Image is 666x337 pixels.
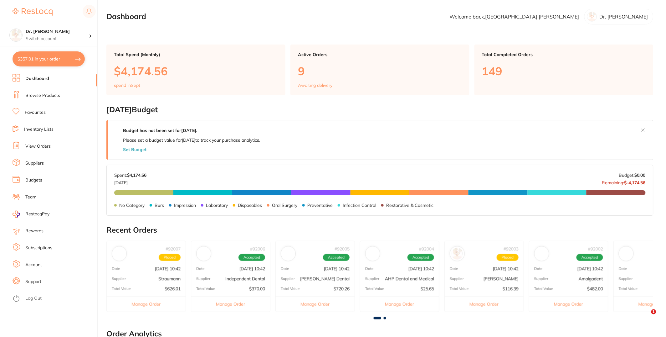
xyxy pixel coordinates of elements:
[484,276,519,281] p: [PERSON_NAME]
[298,65,462,77] p: 9
[619,173,646,178] p: Budget:
[25,211,49,217] span: RestocqPay
[127,172,146,178] strong: $4,174.56
[450,287,469,291] p: Total Value
[276,296,355,312] button: Manage Order
[114,83,140,88] p: spend in Sept
[281,276,295,281] p: Supplier
[13,5,53,19] a: Restocq Logo
[112,266,120,271] p: Date
[13,211,49,218] a: RestocqPay
[600,14,648,19] p: Dr. [PERSON_NAME]
[534,276,548,281] p: Supplier
[191,296,270,312] button: Manage Order
[536,248,548,260] img: Amalgadent
[619,266,627,271] p: Date
[13,294,95,304] button: Log Out
[106,12,146,21] h2: Dashboard
[13,51,85,66] button: $357.01 in your order
[638,309,653,324] iframe: Intercom live chat
[196,276,210,281] p: Supplier
[123,138,260,143] p: Please set a budget value for [DATE] to track your purchase analytics.
[497,254,519,261] span: Placed
[114,178,146,185] p: [DATE]
[360,296,439,312] button: Manage Order
[534,287,553,291] p: Total Value
[335,246,350,251] p: # 92005
[112,287,131,291] p: Total Value
[386,203,433,208] p: Restorative & Cosmetic
[298,83,332,88] p: Awaiting delivery
[155,203,164,208] p: Burs
[407,254,434,261] span: Accepted
[445,296,524,312] button: Manage Order
[196,266,205,271] p: Date
[529,296,608,312] button: Manage Order
[620,248,632,260] img: Matrixdental
[504,246,519,251] p: # 92003
[365,266,374,271] p: Date
[166,246,181,251] p: # 92007
[249,286,265,291] p: $370.00
[334,286,350,291] p: $720.26
[624,180,646,186] strong: $-4,174.56
[619,276,633,281] p: Supplier
[576,254,603,261] span: Accepted
[25,245,52,251] a: Subscriptions
[25,262,42,268] a: Account
[281,287,300,291] p: Total Value
[579,276,603,281] p: Amalgadent
[106,45,285,95] a: Total Spend (Monthly)$4,174.56spend inSept
[534,266,543,271] p: Date
[587,286,603,291] p: $482.00
[106,105,653,114] h2: [DATE] Budget
[25,228,44,234] a: Rewards
[26,36,89,42] p: Switch account
[482,52,646,57] p: Total Completed Orders
[238,203,262,208] p: Disposables
[114,65,278,77] p: $4,174.56
[290,45,469,95] a: Active Orders9Awaiting delivery
[159,254,181,261] span: Placed
[13,8,53,16] img: Restocq Logo
[324,266,350,271] p: [DATE] 10:42
[323,254,350,261] span: Accepted
[113,248,125,260] img: Straumann
[174,203,196,208] p: Impression
[238,254,265,261] span: Accepted
[206,203,228,208] p: Laboratory
[106,226,653,234] h2: Recent Orders
[365,276,379,281] p: Supplier
[602,178,646,185] p: Remaining:
[343,203,376,208] p: Infection Control
[577,266,603,271] p: [DATE] 10:42
[635,172,646,178] strong: $0.00
[450,276,464,281] p: Supplier
[503,286,519,291] p: $116.39
[123,147,146,152] button: Set Budget
[365,287,384,291] p: Total Value
[25,160,44,166] a: Suppliers
[25,194,36,200] a: Team
[25,177,42,183] a: Budgets
[25,279,41,285] a: Support
[25,109,46,116] a: Favourites
[107,296,186,312] button: Manage Order
[367,248,379,260] img: AHP Dental and Medical
[26,29,89,35] h4: Dr. Kim Carr
[474,45,653,95] a: Total Completed Orders149
[114,173,146,178] p: Spent:
[272,203,297,208] p: Oral Surgery
[282,248,294,260] img: Erskine Dental
[385,276,434,281] p: AHP Dental and Medical
[250,246,265,251] p: # 92006
[619,287,638,291] p: Total Value
[225,276,265,281] p: Independent Dental
[239,266,265,271] p: [DATE] 10:42
[419,246,434,251] p: # 92004
[119,203,145,208] p: No Category
[493,266,519,271] p: [DATE] 10:42
[588,246,603,251] p: # 92002
[298,52,462,57] p: Active Orders
[651,309,656,314] span: 1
